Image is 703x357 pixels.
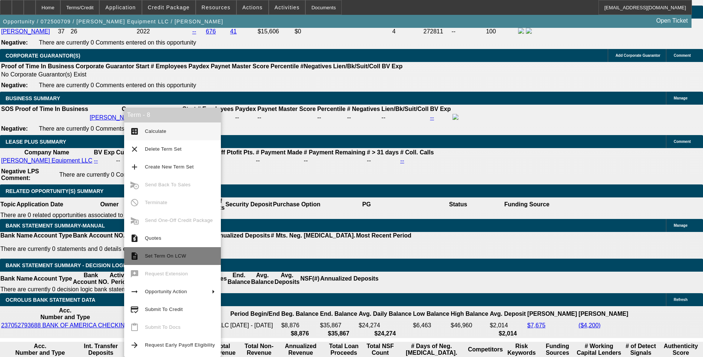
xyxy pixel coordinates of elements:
td: $6,463 [412,322,450,329]
span: Actions [242,4,263,10]
a: ($4,200) [578,322,601,328]
th: Avg. Deposits [274,272,300,286]
button: Credit Package [142,0,195,14]
b: Avg. One-Off Ptofit Pts. [189,149,254,155]
a: -- [94,157,98,164]
th: Sum of the Total NSF Count and Total Overdraft Fee Count from Ocrolus [365,343,395,357]
span: OCROLUS BANK STATEMENT DATA [6,297,95,303]
td: $15,606 [257,27,294,36]
b: Lien/Bk/Suit/Coll [333,63,380,69]
b: Start [182,106,196,112]
span: Resources [202,4,231,10]
span: Calculate [145,128,166,134]
img: facebook-icon.png [452,114,458,120]
span: Request Early Payoff Eligibility [145,342,215,348]
a: [PERSON_NAME] Equipment LLC [1,157,92,164]
span: Quotes [145,235,161,241]
td: [DATE] - [DATE] [230,322,280,329]
div: -- [317,114,345,121]
td: -- [188,157,255,164]
td: -- [451,27,485,36]
span: 2022 [137,28,150,35]
b: # Payment Remaining [304,149,365,155]
b: # > 31 days [367,149,399,155]
td: $35,867 [319,322,357,329]
th: Bank Account NO. [73,272,109,286]
mat-icon: credit_score [130,305,139,314]
span: Opportunity Action [145,289,187,294]
td: $8,876 [281,322,319,329]
span: Credit Package [148,4,190,10]
th: $24,274 [358,330,412,337]
b: Company [122,106,149,112]
th: # of Detect Signals [623,343,659,357]
a: 41 [230,28,237,35]
th: [PERSON_NAME] [527,307,577,321]
th: # Days of Neg. [MEDICAL_DATA]. [396,343,467,357]
span: Add Corporate Guarantor [616,53,660,58]
th: SOS [1,105,14,113]
th: Activity Period [109,272,132,286]
span: LEASE PLUS SUMMARY [6,139,66,145]
th: Annualized Deposits [211,232,270,239]
mat-icon: calculate [130,127,139,136]
span: Create New Term Set [145,164,194,170]
b: Negative: [1,39,28,46]
b: # Coll. Calls [400,149,434,155]
th: Owner [64,197,155,212]
span: CORPORATE GUARANTOR(S) [6,53,80,59]
b: BV Exp [382,63,402,69]
b: Negative: [1,125,28,132]
img: linkedin-icon.png [526,28,532,34]
th: Risk Keywords [504,343,539,357]
span: RELATED OPPORTUNITY(S) SUMMARY [6,188,103,194]
a: [PERSON_NAME] Equipment LLC [90,114,181,121]
th: Beg. Balance [281,307,319,321]
b: Paynet Master Score [211,63,269,69]
div: Term - 8 [124,108,221,122]
b: Company Name [24,149,69,155]
span: Manage [674,96,687,100]
th: Avg. Daily Balance [358,307,412,321]
a: -- [430,114,434,121]
th: Competitors [468,343,503,357]
th: Int. Transfer Deposits [80,343,122,357]
a: Open Ticket [653,14,691,27]
th: Application Date [16,197,63,212]
button: Actions [237,0,268,14]
th: End. Balance [227,272,251,286]
td: -- [381,114,429,122]
th: $35,867 [319,330,357,337]
b: Percentile [317,106,345,112]
b: # Negatives [347,106,380,112]
th: Int. Transfer Withdrawals [122,343,173,357]
a: [PERSON_NAME] [1,28,50,35]
th: Proof of Time In Business [15,105,89,113]
th: Funding Source [504,197,550,212]
th: Total Loan Proceeds [323,343,364,357]
th: Security Deposit [225,197,272,212]
th: $8,876 [281,330,319,337]
th: Acc. Number and Type [1,307,130,321]
td: No Corporate Guarantor(s) Exist [1,71,406,78]
span: BUSINESS SUMMARY [6,95,60,101]
b: # Payment Made [256,149,302,155]
th: Account Type [33,272,73,286]
td: 272811 [423,27,451,36]
b: Lien/Bk/Suit/Coll [381,106,428,112]
b: Customer Since [116,149,161,155]
mat-icon: arrow_forward [130,341,139,350]
td: 26 [70,27,136,36]
b: Start [136,63,149,69]
td: -- [255,157,302,164]
span: Bank Statement Summary - Decision Logic [6,262,129,268]
th: Annualized Revenue [279,343,322,357]
span: Opportunity / 072500709 / [PERSON_NAME] Equipment LLC / [PERSON_NAME] [3,19,223,24]
span: Comment [674,140,691,144]
b: Percentile [271,63,299,69]
button: Application [100,0,141,14]
th: NSF(#) [300,272,320,286]
th: # Mts. Neg. [MEDICAL_DATA]. [271,232,356,239]
th: Proof of Time In Business [1,63,74,70]
b: Negative: [1,82,28,88]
